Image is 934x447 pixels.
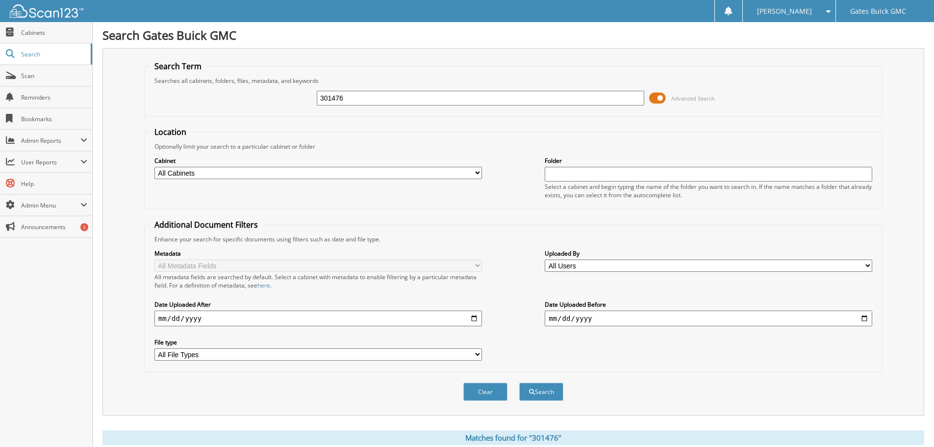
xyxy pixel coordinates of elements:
[154,311,482,326] input: start
[154,338,482,346] label: File type
[850,8,906,14] span: Gates Buick GMC
[545,183,872,199] div: Select a cabinet and begin typing the name of the folder you want to search in. If the name match...
[150,127,191,137] legend: Location
[519,383,563,401] button: Search
[150,61,206,72] legend: Search Term
[80,223,88,231] div: 5
[757,8,812,14] span: [PERSON_NAME]
[545,249,872,258] label: Uploaded By
[150,235,877,243] div: Enhance your search for specific documents using filters such as date and file type.
[21,50,86,58] span: Search
[21,93,87,102] span: Reminders
[545,157,872,165] label: Folder
[21,158,80,166] span: User Reports
[154,273,482,289] div: All metadata fields are searched by default. Select a cabinet with metadata to enable filtering b...
[671,95,715,102] span: Advanced Search
[102,430,924,445] div: Matches found for "301476"
[154,300,482,309] label: Date Uploaded After
[21,201,80,210] span: Admin Menu
[102,27,924,43] h1: Search Gates Buick GMC
[150,77,877,85] div: Searches all cabinets, folders, files, metadata, and keywords
[21,223,87,231] span: Announcements
[21,136,80,145] span: Admin Reports
[21,115,87,123] span: Bookmarks
[463,383,507,401] button: Clear
[257,281,270,289] a: here
[21,180,87,188] span: Help
[150,142,877,151] div: Optionally limit your search to a particular cabinet or folder
[545,300,872,309] label: Date Uploaded Before
[21,72,87,80] span: Scan
[154,249,482,258] label: Metadata
[154,157,482,165] label: Cabinet
[10,4,83,18] img: scan123-logo-white.svg
[150,219,263,230] legend: Additional Document Filters
[545,311,872,326] input: end
[21,28,87,37] span: Cabinets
